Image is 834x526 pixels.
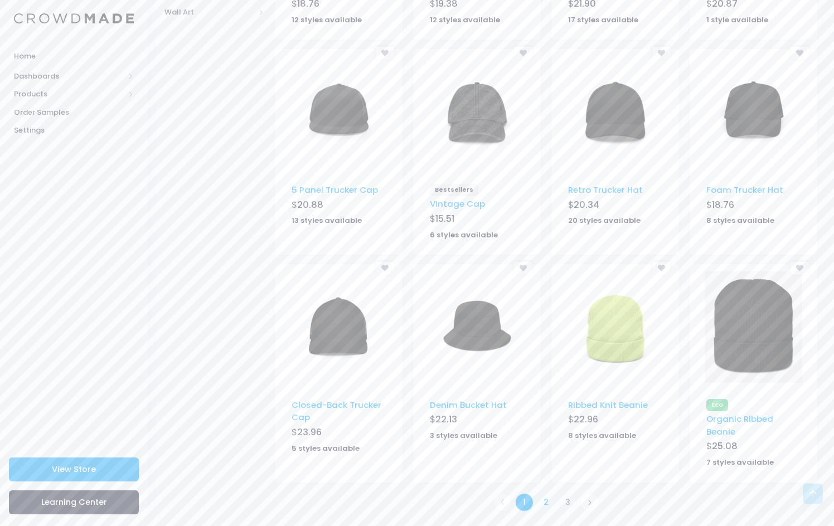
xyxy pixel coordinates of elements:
span: 23.96 [297,426,322,439]
div: $ [292,198,386,214]
span: Eco [706,399,729,411]
div: $ [568,198,663,214]
a: Ribbed Knit Beanie [568,399,648,411]
strong: 12 styles available [292,14,362,25]
div: $ [706,198,801,214]
strong: 6 styles available [430,230,498,240]
div: $ [430,212,525,228]
a: Closed-Back Trucker Cap [292,399,381,423]
strong: 8 styles available [568,430,636,441]
strong: 1 style available [706,14,768,25]
a: 1 [515,493,534,512]
strong: 20 styles available [568,215,641,226]
a: View Store [9,457,139,481]
span: 25.08 [712,440,738,452]
strong: 12 styles available [430,14,500,25]
a: 3 [559,493,577,512]
div: $ [568,413,663,428]
a: Learning Center [9,490,139,514]
span: 18.76 [712,198,734,211]
span: 20.34 [574,198,599,211]
a: Foam Trucker Hat [706,184,783,196]
span: Products [14,89,124,100]
a: Retro Trucker Hat [568,184,643,196]
a: Vintage Cap [430,198,485,210]
strong: 7 styles available [706,457,774,467]
div: $ [706,440,801,455]
span: Wall Art [164,7,255,18]
span: 20.88 [297,198,323,211]
strong: 17 styles available [568,14,638,25]
span: Dashboards [14,71,124,82]
span: 22.96 [574,413,598,426]
strong: 13 styles available [292,215,362,226]
div: $ [430,413,525,428]
a: 5 Panel Trucker Cap [292,184,378,196]
img: Logo [14,13,134,24]
a: Denim Bucket Hat [430,399,507,411]
span: Settings [14,125,134,136]
span: View Store [52,464,96,475]
span: 22.13 [435,413,457,426]
span: Learning Center [41,496,107,508]
strong: 5 styles available [292,443,360,454]
div: $ [292,426,386,441]
strong: 8 styles available [706,215,774,226]
span: Home [14,51,134,62]
a: 2 [537,493,555,512]
strong: 3 styles available [430,430,497,441]
span: Order Samples [14,107,134,118]
span: 15.51 [435,212,454,225]
span: Bestsellers [430,184,479,196]
a: Organic Ribbed Beanie [706,413,773,437]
